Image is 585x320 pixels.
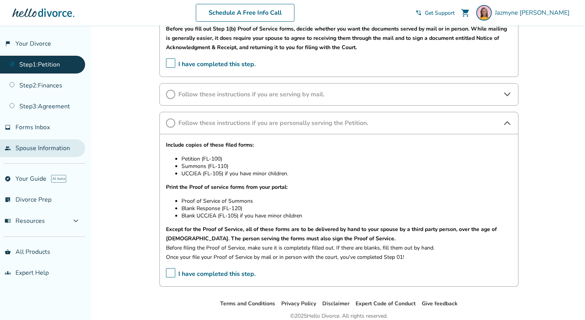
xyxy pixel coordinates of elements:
[166,253,512,262] p: Once your file your Proof of Service by mail or in person with the court, you've completed Step 01!
[166,268,256,280] span: I have completed this step.
[416,9,455,17] a: phone_in_talkGet Support
[166,226,497,242] strong: Except for the Proof of Service, all of these forms are to be delivered by hand to your spouse by...
[416,10,422,16] span: phone_in_talk
[5,176,11,182] span: explore
[425,9,455,17] span: Get Support
[181,155,512,163] li: Petition (FL-100)
[71,216,80,226] span: expand_more
[546,283,585,320] iframe: Chat Widget
[51,175,66,183] span: AI beta
[166,243,512,253] p: Before filing the Proof of Service, make sure it is completely filled out. If there are blanks, f...
[166,183,287,191] strong: Print the Proof of service forms from your portal:
[5,197,11,203] span: list_alt_check
[181,205,512,212] li: Blank Response (FL-120)
[476,5,492,21] img: Jazmyne Williams
[5,218,11,224] span: menu_book
[15,123,50,132] span: Forms Inbox
[5,217,45,225] span: Resources
[166,141,254,149] strong: Include copies of these filed forms:
[181,197,512,205] li: Proof of Service of Summons
[281,300,316,307] a: Privacy Policy
[178,90,499,99] span: Follow these instructions if you are serving by mail.
[166,25,507,51] strong: Before you fill out Step 1(b) Proof of Service forms, decide whether you want the documents serve...
[5,270,11,276] span: groups
[5,124,11,130] span: inbox
[5,249,11,255] span: shopping_basket
[181,170,512,177] li: UCCJEA (FL-105) if you have minor children.
[461,8,470,17] span: shopping_cart
[220,300,275,307] a: Terms and Conditions
[422,299,458,308] li: Give feedback
[5,41,11,47] span: flag_2
[181,212,512,219] li: Blank UCCJEA (FL-105) if you have minor children
[356,300,416,307] a: Expert Code of Conduct
[166,58,256,70] span: I have completed this step.
[178,119,499,127] span: Follow these instructions if you are personally serving the Petition.
[196,4,294,22] a: Schedule A Free Info Call
[181,163,512,170] li: Summons (FL-110)
[495,9,573,17] span: Jazmyne [PERSON_NAME]
[5,145,11,151] span: people
[322,299,349,308] li: Disclaimer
